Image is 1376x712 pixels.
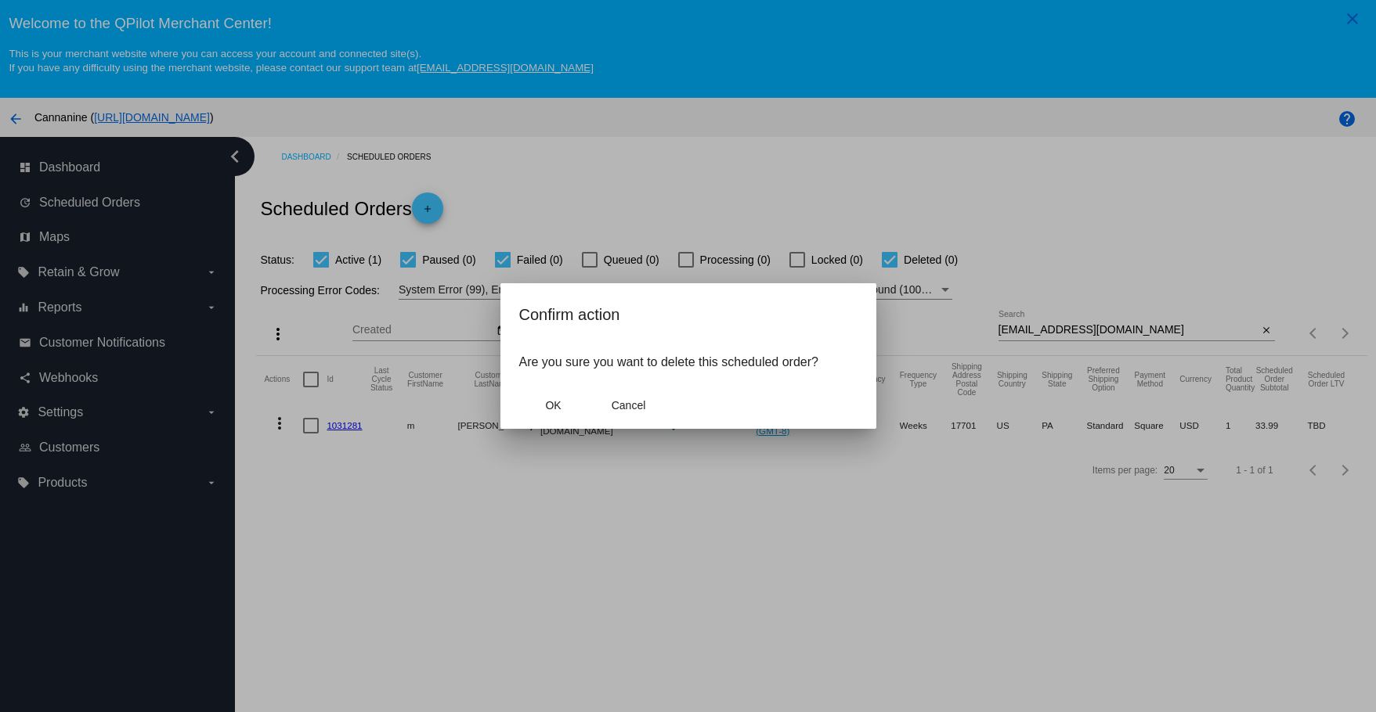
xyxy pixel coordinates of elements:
[519,355,858,369] p: Are you sure you want to delete this scheduled order?
[612,399,646,412] span: Cancel
[594,391,663,419] button: Close dialog
[519,391,588,419] button: Close dialog
[545,399,561,412] span: OK
[519,302,858,327] h2: Confirm action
